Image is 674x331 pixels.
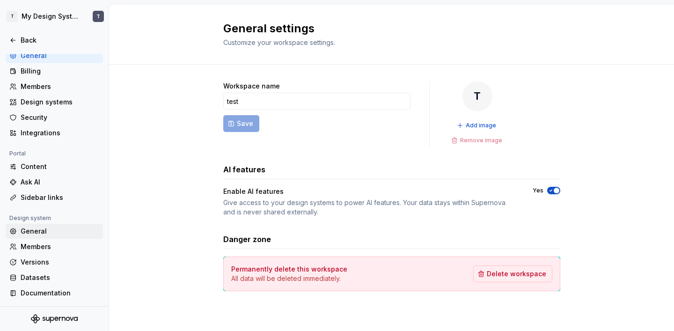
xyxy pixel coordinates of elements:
div: Datasets [21,273,99,282]
label: Yes [533,187,543,194]
a: Ask AI [6,175,103,190]
a: General [6,48,103,63]
a: Versions [6,255,103,270]
button: Delete workspace [473,265,552,282]
div: Sidebar links [21,193,99,202]
label: Workspace name [223,81,280,91]
div: Portal [6,148,29,159]
h4: Permanently delete this workspace [231,265,347,274]
a: Documentation [6,286,103,301]
div: Documentation [21,288,99,298]
a: Members [6,239,103,254]
h3: Danger zone [223,234,271,245]
h2: General settings [223,21,549,36]
div: My Design System [22,12,81,21]
div: General [21,227,99,236]
div: Enable AI features [223,187,284,196]
button: Add image [454,119,500,132]
div: Design system [6,213,55,224]
div: Security [21,113,99,122]
span: Customize your workspace settings. [223,38,335,46]
div: T [462,81,492,111]
a: Content [6,159,103,174]
div: Content [21,162,99,171]
div: Billing [21,66,99,76]
p: All data will be deleted immediately. [231,274,347,283]
a: Datasets [6,270,103,285]
div: Back [21,36,99,45]
a: Integrations [6,125,103,140]
a: Members [6,79,103,94]
div: Ask AI [21,177,99,187]
a: Billing [6,64,103,79]
a: Back [6,33,103,48]
div: Design systems [21,97,99,107]
a: General [6,224,103,239]
button: TMy Design SystemT [2,6,107,27]
div: General [21,51,99,60]
div: T [96,13,100,20]
div: Integrations [21,128,99,138]
div: Give access to your design systems to power AI features. Your data stays within Supernova and is ... [223,198,516,217]
div: Versions [21,257,99,267]
svg: Supernova Logo [31,314,78,324]
span: Delete workspace [487,269,546,279]
div: Members [21,82,99,91]
a: Security [6,110,103,125]
div: T [7,11,18,22]
a: Sidebar links [6,190,103,205]
h3: AI features [223,164,265,175]
a: Design systems [6,95,103,110]
div: Members [21,242,99,251]
span: Add image [466,122,496,129]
